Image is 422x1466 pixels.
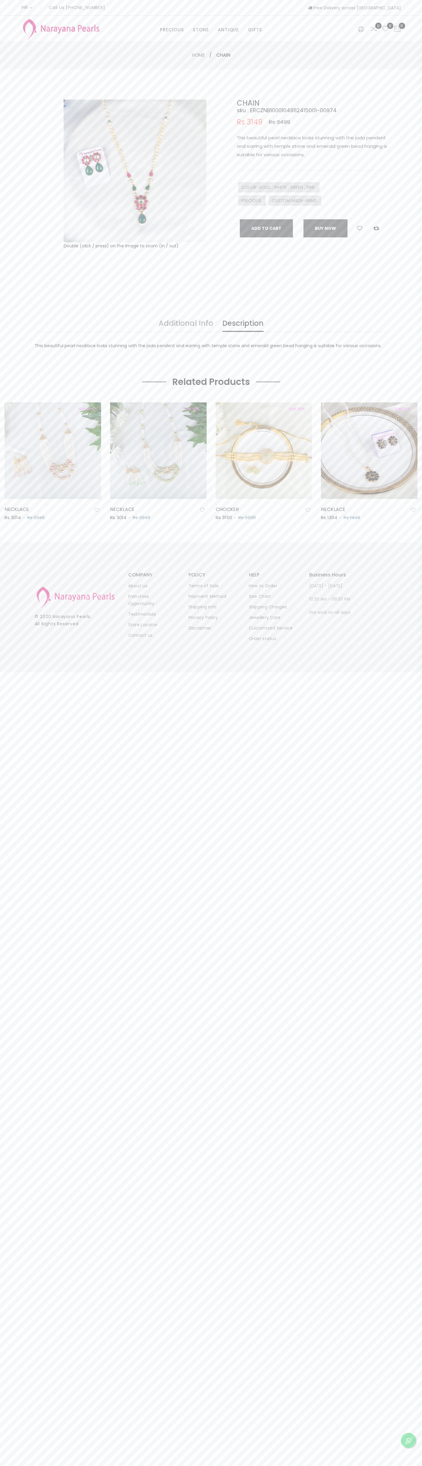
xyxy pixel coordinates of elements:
span: Rs 3499 [269,119,290,126]
a: Contact us [128,632,153,638]
button: Add to wishlist [409,506,417,514]
span: COLOR : [241,184,259,190]
a: Size Chart [249,593,271,599]
span: flat 10% [391,406,414,412]
span: Rs 3500 [238,514,256,521]
a: Shipping Charges [249,604,287,610]
button: Add to wishlist [93,506,101,514]
span: Rs 3349 [133,514,150,521]
span: flat 10% [286,406,308,412]
h2: Related Products [172,376,250,387]
span: Rs 3150 [216,514,232,521]
span: , GREEN [288,184,304,190]
p: We work on all days [309,609,357,616]
button: Add to wishlist [198,506,207,514]
a: ANTIQUE [218,25,239,34]
p: © 2020 . All Rights Reserved [35,613,116,627]
a: CHOCKER [216,506,239,513]
h4: sku : ERCZNB10001049112415001-00974 [237,107,388,114]
a: GIFTS [248,25,262,34]
a: PRECIOUS [160,25,184,34]
span: 0 [399,23,405,29]
a: About us [128,583,148,589]
h3: Business Hours [309,573,357,577]
a: Privacy Policy [189,614,218,620]
a: Payment Method [189,593,227,599]
a: 0 [382,25,389,33]
span: Rs 3014 [110,514,126,521]
h2: CHAIN [237,100,388,107]
span: PRECIOUS [241,198,263,204]
span: 0 [387,23,393,29]
a: Description [222,320,264,332]
span: flat 10% [75,406,97,412]
div: Double (click / press) on the image to zoom (in / out). [64,242,206,249]
a: Franchise Opportunity [128,593,155,607]
a: Additional Info [159,320,213,332]
span: flat 10% [180,406,203,412]
button: Add to compare [372,224,381,232]
span: 0 [375,23,382,29]
button: Add to wishlist [355,224,364,232]
span: Rs 1304 [321,514,337,521]
a: Customized Service [249,625,293,631]
button: 0 [394,25,401,33]
span: / [209,52,212,59]
a: STONE [193,25,209,34]
p: 10:30 AM - 08:30 PM [309,595,357,603]
a: Disclaimer [189,625,211,631]
span: CHAIN [216,52,230,59]
a: Terms of Sale [189,583,219,589]
h3: POLICY [189,573,237,577]
span: , WHITE [272,184,288,190]
a: NECKLACE [321,506,345,513]
a: NECKLACE [5,506,29,513]
button: Add To Cart [240,219,293,237]
a: Home [192,52,205,58]
span: Rs 3349 [27,514,45,521]
span: Free Delivery across [GEOGRAPHIC_DATA] [308,5,401,11]
button: Buy now [303,219,347,237]
p: Call Us [PHONE_NUMBER] [49,5,105,10]
a: Shipping Info [189,604,217,610]
div: This beautiful pearl necklace looks stunning with the jada pendent and earring with temple stone ... [35,342,388,349]
span: CUSTOM MADE-GEMS [272,198,318,204]
span: Rs 3014 [5,514,21,521]
a: How to Order [249,583,278,589]
a: 0 [370,25,377,33]
span: , PINK [304,184,316,190]
span: Rs 3149 [237,119,263,126]
a: NECKLACE [110,506,135,513]
p: This beautiful pearl necklace looks stunning with the jada pendent and earring with temple stone ... [237,134,388,159]
a: Order status [249,636,277,642]
span: Rs 1449 [344,514,360,521]
span: GOLD [259,184,272,190]
button: Add to wishlist [303,506,312,514]
a: Store Locator [128,622,158,628]
a: Narayana Pearls [53,614,91,620]
a: Testimonials [128,611,156,617]
img: Example [64,100,206,242]
a: Jewellery Care [249,614,281,620]
h3: HELP [249,573,297,577]
p: [DATE] - [DATE] [309,582,357,589]
h3: COMPANY [128,573,176,577]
